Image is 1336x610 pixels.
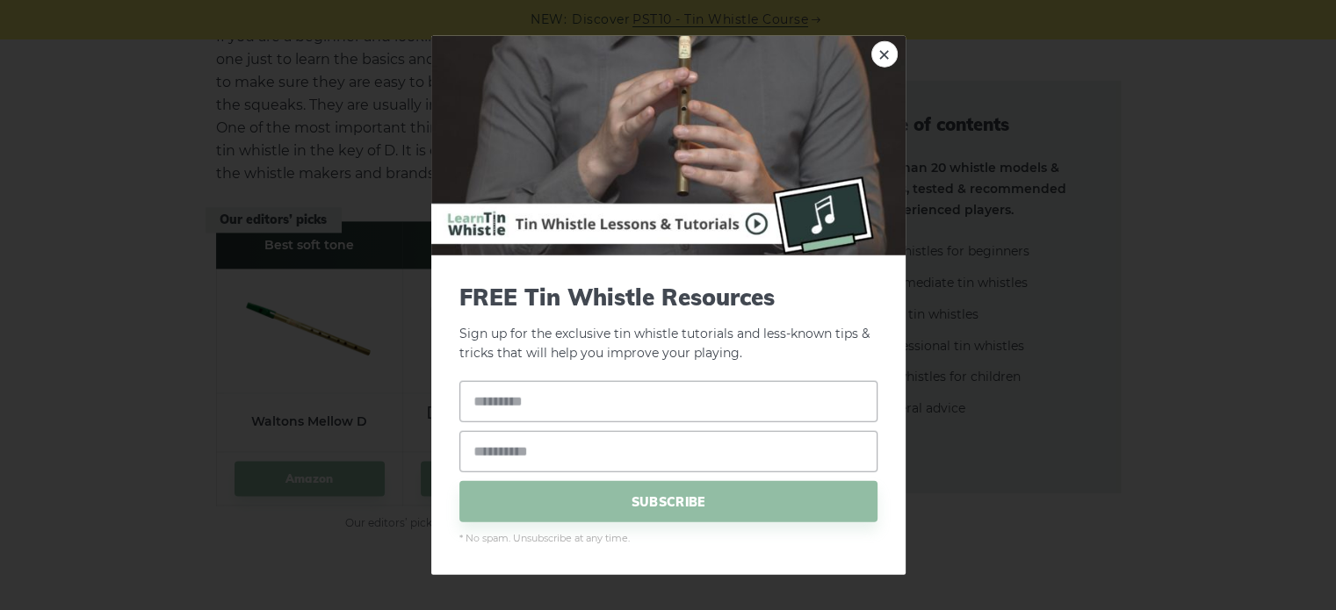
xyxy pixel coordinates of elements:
span: * No spam. Unsubscribe at any time. [459,531,877,547]
img: Tin Whistle Buying Guide Preview [431,35,906,255]
a: × [871,40,898,67]
span: FREE Tin Whistle Resources [459,283,877,310]
p: Sign up for the exclusive tin whistle tutorials and less-known tips & tricks that will help you i... [459,283,877,363]
span: SUBSCRIBE [459,481,877,522]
